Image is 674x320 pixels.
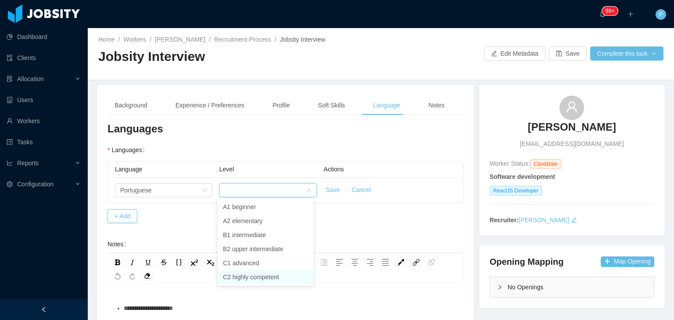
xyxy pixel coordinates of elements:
a: Recruitment Process [214,36,271,43]
div: Center [349,258,361,267]
div: Underline [142,258,154,267]
button: + Add [108,209,137,223]
span: Allocation [17,75,44,82]
button: Complete this taskicon: down [590,46,663,60]
div: rdw-link-control [409,256,439,269]
a: [PERSON_NAME] [519,217,569,224]
i: icon: down [202,188,207,194]
div: Redo [127,272,138,281]
div: Outdent [318,258,330,267]
div: Strikethrough [158,258,170,267]
li: A2 elementary [218,214,314,228]
a: Home [98,36,115,43]
h4: Opening Mapping [490,256,564,268]
div: Experience / Preferences [168,96,251,115]
span: [EMAIL_ADDRESS][DOMAIN_NAME] [520,139,624,149]
div: Superscript [188,258,201,267]
button: icon: saveSave [549,46,587,60]
i: icon: plus [627,11,634,17]
div: Italic [126,258,139,267]
div: Portuguese [120,184,152,197]
i: icon: solution [7,76,13,82]
a: Workers [123,36,146,43]
li: C1 advanced [218,256,314,270]
div: Left [333,258,345,267]
div: Profile [265,96,297,115]
div: rdw-inline-control [110,256,219,269]
li: C2 highly competent [218,270,314,284]
div: Remove [141,272,153,281]
a: icon: robotUsers [7,91,81,109]
span: / [275,36,276,43]
i: icon: setting [7,181,13,187]
i: icon: edit [571,217,577,223]
li: B2 upper intermediate [218,242,314,256]
i: icon: right [497,284,502,290]
i: icon: down [306,188,312,194]
strong: Software development [490,173,555,180]
span: Jobsity Interview [280,36,325,43]
button: icon: plusMap Opening [601,256,654,267]
div: Notes [421,96,452,115]
div: Soft Skills [311,96,352,115]
div: rdw-textalign-control [332,256,393,269]
a: icon: profileTasks [7,133,81,151]
div: Justify [380,258,391,267]
span: Reports [17,160,39,167]
h3: [PERSON_NAME] [528,120,616,134]
a: icon: pie-chartDashboard [7,28,81,46]
div: icon: rightNo Openings [490,277,654,297]
span: Configuration [17,181,54,188]
div: Right [364,258,376,267]
button: Save [326,185,340,195]
div: Background [108,96,154,115]
div: Bold [112,258,123,267]
button: Cancel [352,185,371,195]
li: B1 intermediate [218,228,314,242]
div: Link [410,258,422,267]
i: icon: bell [599,11,606,17]
div: Monospace [173,258,184,267]
div: rdw-color-picker [393,256,409,269]
span: ReactJS Developer [490,186,542,196]
button: icon: editEdit Metadata [484,46,545,60]
div: Subscript [204,258,217,267]
sup: 1742 [602,7,618,15]
a: icon: auditClients [7,49,81,67]
div: rdw-remove-control [140,272,155,281]
li: A1 beginner [218,200,314,214]
i: icon: user [566,101,578,113]
div: rdw-history-control [110,272,140,281]
div: Unlink [426,258,437,267]
span: / [150,36,151,43]
span: P [659,9,663,20]
h3: Languages [108,122,463,136]
a: [PERSON_NAME] [528,120,616,139]
div: rdw-toolbar [108,253,463,284]
label: Notes [108,241,129,248]
a: icon: userWorkers [7,112,81,130]
h2: Jobsity Interview [98,48,381,66]
label: Languages [108,146,148,153]
i: icon: line-chart [7,160,13,166]
strong: Recruiter: [490,217,519,224]
span: Level [219,166,234,173]
span: Language [115,166,142,173]
span: Worker Status: [490,160,530,167]
span: / [118,36,120,43]
div: Language [366,96,407,115]
span: Actions [324,166,344,173]
a: [PERSON_NAME] [155,36,205,43]
span: / [209,36,211,43]
div: Undo [112,272,123,281]
span: Candidate [530,159,561,169]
